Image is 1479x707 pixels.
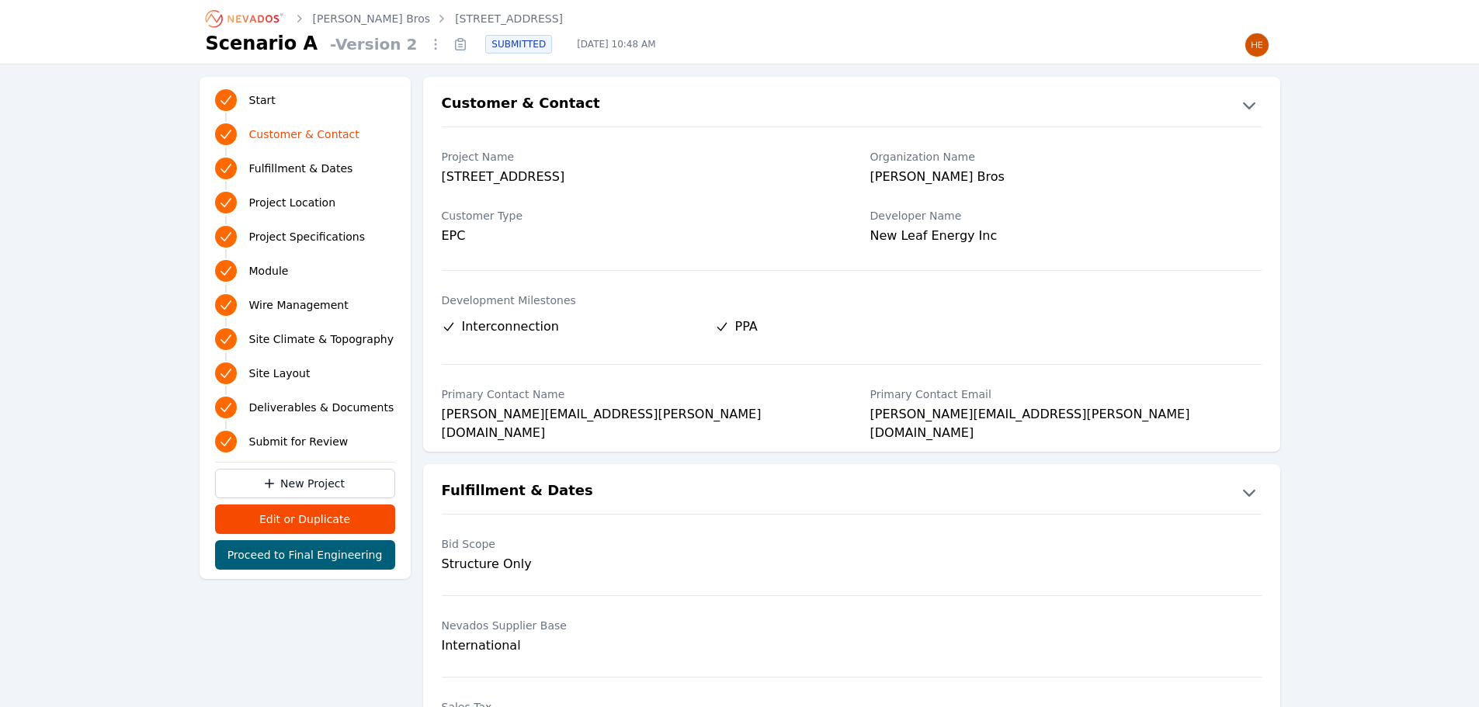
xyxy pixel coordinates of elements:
[249,263,289,279] span: Module
[870,208,1262,224] label: Developer Name
[442,168,833,189] div: [STREET_ADDRESS]
[455,11,563,26] a: [STREET_ADDRESS]
[442,405,833,427] div: [PERSON_NAME][EMAIL_ADDRESS][PERSON_NAME][DOMAIN_NAME]
[870,149,1262,165] label: Organization Name
[249,92,276,108] span: Start
[423,480,1280,504] button: Fulfillment & Dates
[442,208,833,224] label: Customer Type
[249,331,394,347] span: Site Climate & Topography
[1245,33,1269,57] img: Henar Luque
[870,227,1262,248] div: New Leaf Energy Inc
[564,38,668,50] span: [DATE] 10:48 AM
[442,92,600,117] h2: Customer & Contact
[485,35,552,54] div: SUBMITTED
[206,6,563,31] nav: Breadcrumb
[442,293,1262,308] label: Development Milestones
[442,386,833,402] label: Primary Contact Name
[206,31,318,56] h1: Scenario A
[215,469,395,498] a: New Project
[249,161,353,176] span: Fulfillment & Dates
[442,149,833,165] label: Project Name
[870,386,1262,402] label: Primary Contact Email
[442,636,833,655] div: International
[870,168,1262,189] div: [PERSON_NAME] Bros
[442,480,593,504] h2: Fulfillment & Dates
[249,229,366,244] span: Project Specifications
[442,536,833,552] label: Bid Scope
[249,297,349,313] span: Wire Management
[249,126,359,142] span: Customer & Contact
[249,400,394,415] span: Deliverables & Documents
[442,227,833,245] div: EPC
[462,317,559,336] span: Interconnection
[215,504,395,534] button: Edit or Duplicate
[249,366,311,381] span: Site Layout
[324,33,423,55] span: - Version 2
[215,540,395,570] button: Proceed to Final Engineering
[870,405,1262,427] div: [PERSON_NAME][EMAIL_ADDRESS][PERSON_NAME][DOMAIN_NAME]
[735,317,758,336] span: PPA
[442,618,833,633] label: Nevados Supplier Base
[423,92,1280,117] button: Customer & Contact
[249,434,349,449] span: Submit for Review
[215,86,395,456] nav: Progress
[249,195,336,210] span: Project Location
[313,11,431,26] a: [PERSON_NAME] Bros
[442,555,833,574] div: Structure Only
